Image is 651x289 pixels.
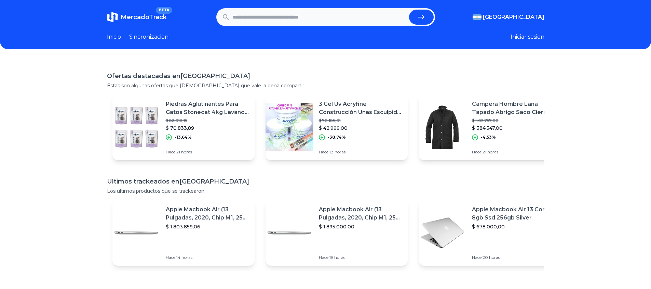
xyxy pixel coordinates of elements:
a: Featured image3 Gel Uv Acryfine Construcción Uñas Esculpida 30g + Pinceles$ 70.189,01$ 42.999,00-... [266,95,408,160]
a: Featured imageApple Macbook Air 13 Core I5 8gb Ssd 256gb Silver$ 678.000,00Hace 20 horas [419,200,561,266]
span: BETA [156,7,172,14]
p: Apple Macbook Air (13 Pulgadas, 2020, Chip M1, 256 Gb De Ssd, 8 Gb De Ram) - Plata [319,205,402,222]
a: MercadoTrackBETA [107,12,167,23]
img: MercadoTrack [107,12,118,23]
p: $ 1.895.000,00 [319,223,402,230]
img: Argentina [473,14,482,20]
h1: Ofertas destacadas en [GEOGRAPHIC_DATA] [107,71,544,81]
p: $ 42.999,00 [319,125,402,131]
p: Los ultimos productos que se trackearon. [107,188,544,194]
p: $ 82.018,19 [166,118,249,123]
p: -38,74% [328,135,346,140]
p: Hace 18 horas [319,149,402,155]
p: 3 Gel Uv Acryfine Construcción Uñas Esculpida 30g + Pinceles [319,100,402,116]
p: $ 402.797,00 [472,118,555,123]
a: Featured imageApple Macbook Air (13 Pulgadas, 2020, Chip M1, 256 Gb De Ssd, 8 Gb De Ram) - Plata$... [112,200,255,266]
img: Featured image [419,209,466,257]
img: Featured image [266,103,313,151]
span: MercadoTrack [121,13,167,21]
h1: Ultimos trackeados en [GEOGRAPHIC_DATA] [107,177,544,186]
p: -13,64% [175,135,192,140]
a: Inicio [107,33,121,41]
p: Hace 21 horas [166,149,249,155]
a: Featured imageCampera Hombre Lana Tapado Abrigo Saco Cierre Boton [PERSON_NAME]$ 402.797,00$ 384.... [419,95,561,160]
p: Campera Hombre Lana Tapado Abrigo Saco Cierre Boton [PERSON_NAME] [472,100,555,116]
p: Estas son algunas ofertas que [DEMOGRAPHIC_DATA] que vale la pena compartir. [107,82,544,89]
p: Apple Macbook Air 13 Core I5 8gb Ssd 256gb Silver [472,205,555,222]
p: Hace 20 horas [472,255,555,260]
button: Iniciar sesion [511,33,544,41]
button: [GEOGRAPHIC_DATA] [473,13,544,21]
span: [GEOGRAPHIC_DATA] [483,13,544,21]
p: $ 70.189,01 [319,118,402,123]
p: Hace 14 horas [166,255,249,260]
p: Hace 19 horas [319,255,402,260]
img: Featured image [419,103,466,151]
img: Featured image [112,103,160,151]
a: Featured imageApple Macbook Air (13 Pulgadas, 2020, Chip M1, 256 Gb De Ssd, 8 Gb De Ram) - Plata$... [266,200,408,266]
p: Apple Macbook Air (13 Pulgadas, 2020, Chip M1, 256 Gb De Ssd, 8 Gb De Ram) - Plata [166,205,249,222]
img: Featured image [266,209,313,257]
a: Sincronizacion [129,33,168,41]
p: $ 70.833,89 [166,125,249,131]
p: Piedras Aglutinantes Para Gatos Stonecat 4kg Lavanda Pack X6 [166,100,249,116]
p: $ 678.000,00 [472,223,555,230]
a: Featured imagePiedras Aglutinantes Para Gatos Stonecat 4kg Lavanda Pack X6$ 82.018,19$ 70.833,89-... [112,95,255,160]
p: $ 1.803.859,06 [166,223,249,230]
p: Hace 21 horas [472,149,555,155]
p: $ 384.547,00 [472,125,555,131]
p: -4,53% [481,135,496,140]
img: Featured image [112,209,160,257]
